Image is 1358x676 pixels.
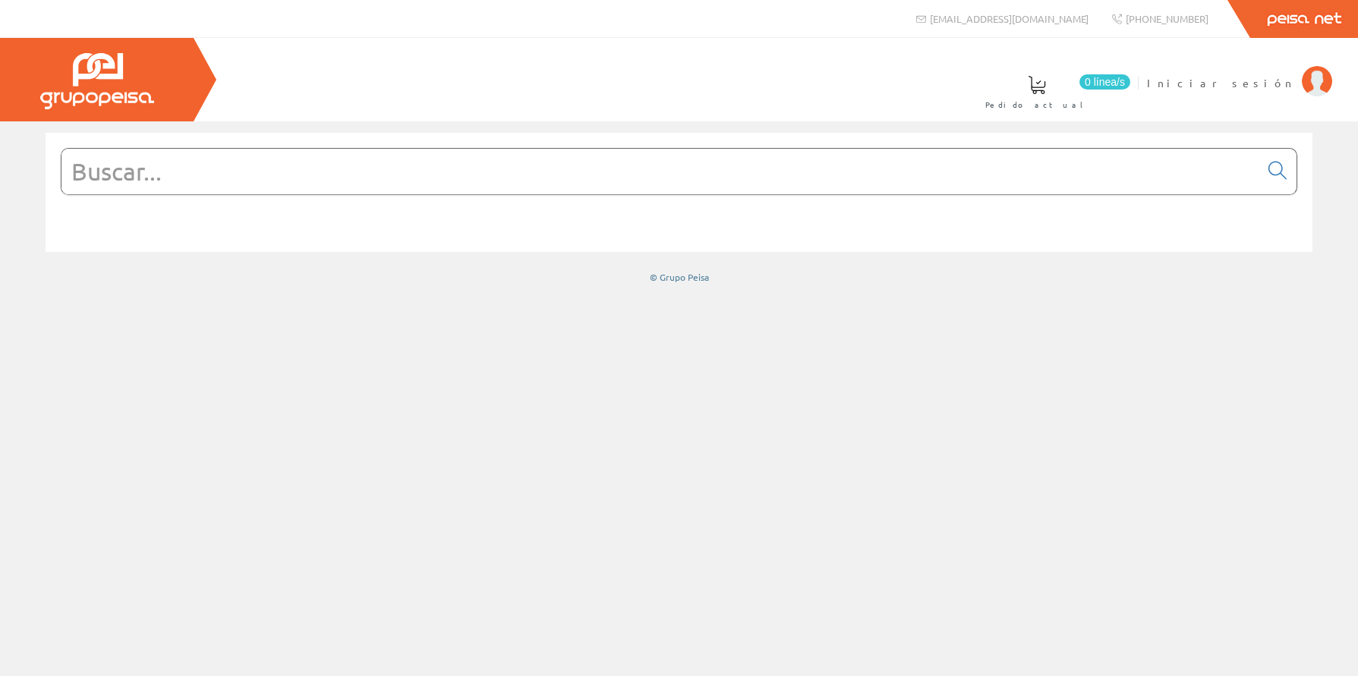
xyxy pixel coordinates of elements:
div: © Grupo Peisa [46,271,1312,284]
img: Grupo Peisa [40,53,154,109]
span: Iniciar sesión [1147,75,1294,90]
span: [PHONE_NUMBER] [1126,12,1208,25]
span: [EMAIL_ADDRESS][DOMAIN_NAME] [930,12,1089,25]
span: Pedido actual [985,97,1089,112]
input: Buscar... [61,149,1259,194]
span: 0 línea/s [1079,74,1130,90]
a: Iniciar sesión [1147,63,1332,77]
